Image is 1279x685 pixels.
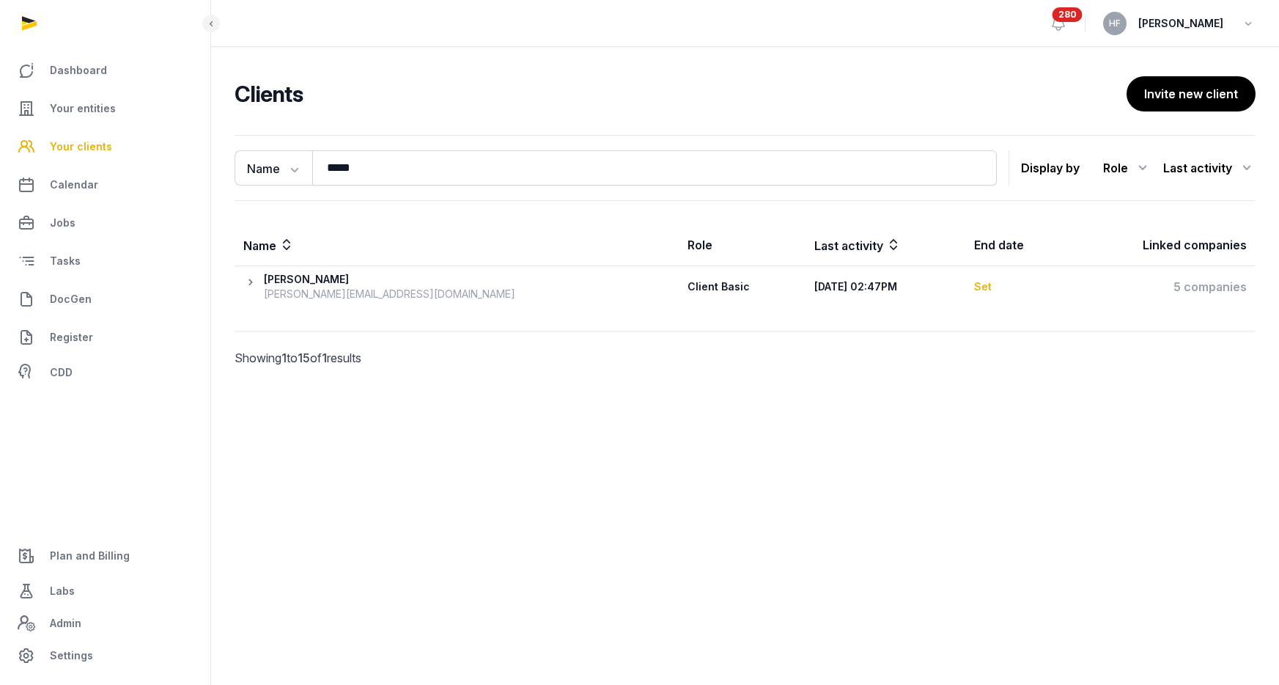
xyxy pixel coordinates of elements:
[12,205,199,241] a: Jobs
[688,279,794,294] div: Client Basic
[50,582,75,600] span: Labs
[1021,156,1080,180] p: Display by
[1103,12,1127,35] button: HF
[974,279,1060,294] div: Set
[12,53,199,88] a: Dashboard
[322,351,327,365] span: 1
[806,266,965,308] th: [DATE] 02:47PM
[281,351,287,365] span: 1
[12,91,199,126] a: Your entities
[1077,278,1247,296] div: 5 companies
[50,138,112,155] span: Your clients
[1127,76,1256,111] button: Invite new client
[12,167,199,202] a: Calendar
[264,287,515,301] div: [PERSON_NAME][EMAIL_ADDRESS][DOMAIN_NAME]
[12,358,199,387] a: CDD
[1103,156,1151,180] div: Role
[1163,156,1256,180] div: Last activity
[264,272,515,287] div: [PERSON_NAME]
[12,320,199,355] a: Register
[12,243,199,279] a: Tasks
[235,81,1121,107] h2: Clients
[12,609,199,638] a: Admin
[50,176,98,194] span: Calendar
[12,638,199,673] a: Settings
[50,252,81,270] span: Tasks
[1069,224,1256,266] th: Linked companies
[235,224,679,266] th: Name
[50,62,107,79] span: Dashboard
[50,329,93,346] span: Register
[50,290,92,308] span: DocGen
[298,351,310,365] span: 15
[965,224,1069,266] th: End date
[1138,15,1223,32] span: [PERSON_NAME]
[806,224,965,266] th: Last activity
[12,538,199,574] a: Plan and Billing
[50,214,75,232] span: Jobs
[235,331,472,384] p: Showing to of results
[50,364,73,381] span: CDD
[50,615,81,632] span: Admin
[1109,19,1121,28] span: HF
[1053,7,1083,22] span: 280
[50,547,130,565] span: Plan and Billing
[12,129,199,164] a: Your clients
[50,100,116,117] span: Your entities
[12,282,199,317] a: DocGen
[235,150,312,186] button: Name
[12,574,199,609] a: Labs
[50,647,93,664] span: Settings
[679,224,806,266] th: Role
